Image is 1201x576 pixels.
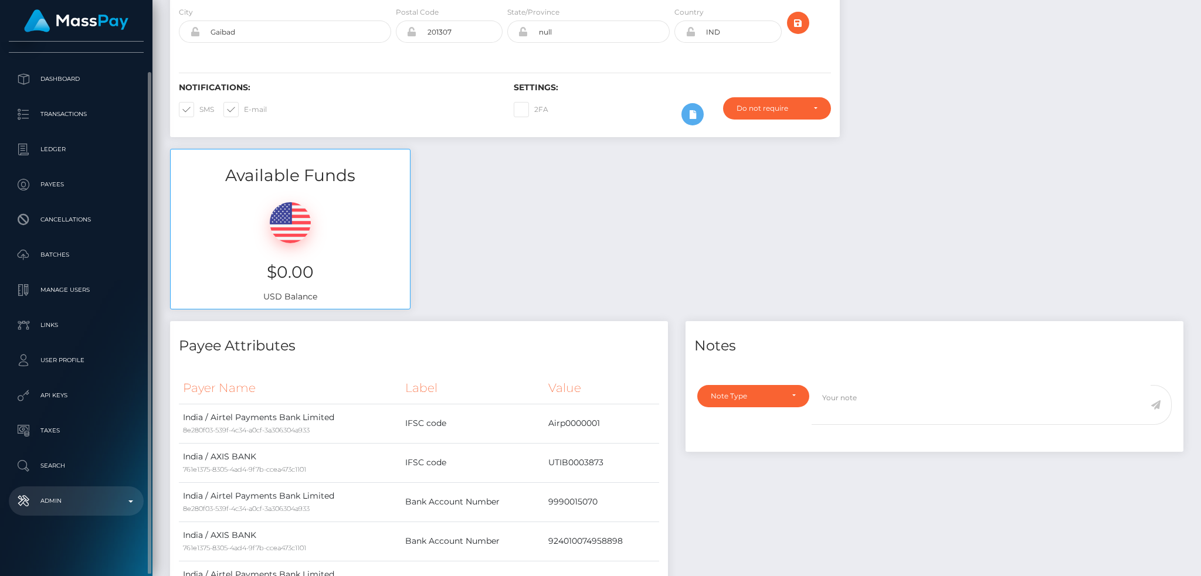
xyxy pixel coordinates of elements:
[13,246,139,264] p: Batches
[9,381,144,410] a: API Keys
[13,316,139,334] p: Links
[514,83,831,93] h6: Settings:
[179,102,214,117] label: SMS
[13,105,139,123] p: Transactions
[544,482,659,522] td: 9990015070
[544,372,659,404] th: Value
[13,387,139,404] p: API Keys
[544,404,659,443] td: Airp0000001
[401,372,544,404] th: Label
[9,170,144,199] a: Payees
[179,522,401,561] td: India / AXIS BANK
[179,404,401,443] td: India / Airtel Payments Bank Limited
[396,7,439,18] label: Postal Code
[13,422,139,439] p: Taxes
[13,492,139,510] p: Admin
[183,505,310,513] small: 8e280f03-539f-4c34-a0cf-3a306304a933
[179,336,659,356] h4: Payee Attributes
[183,465,306,473] small: 761e1375-8305-4ad4-9f7b-ccea473c1101
[507,7,559,18] label: State/Province
[9,205,144,234] a: Cancellations
[401,443,544,482] td: IFSC code
[179,372,401,404] th: Payer Name
[270,202,311,243] img: USD.png
[13,457,139,475] p: Search
[9,100,144,129] a: Transactions
[13,70,139,88] p: Dashboard
[401,522,544,561] td: Bank Account Number
[694,336,1175,356] h4: Notes
[9,486,144,516] a: Admin
[223,102,267,117] label: E-mail
[179,482,401,522] td: India / Airtel Payments Bank Limited
[723,97,831,120] button: Do not require
[9,135,144,164] a: Ledger
[9,311,144,340] a: Links
[674,7,704,18] label: Country
[737,104,804,113] div: Do not require
[401,404,544,443] td: IFSC code
[13,352,139,369] p: User Profile
[401,482,544,522] td: Bank Account Number
[179,443,401,482] td: India / AXIS BANK
[9,240,144,270] a: Batches
[183,544,306,552] small: 761e1375-8305-4ad4-9f7b-ccea473c1101
[9,275,144,305] a: Manage Users
[9,451,144,480] a: Search
[179,7,193,18] label: City
[13,211,139,229] p: Cancellations
[697,385,809,407] button: Note Type
[544,443,659,482] td: UTIB0003873
[171,188,410,309] div: USD Balance
[13,176,139,193] p: Payees
[9,346,144,375] a: User Profile
[514,102,548,117] label: 2FA
[179,261,401,284] h3: $0.00
[171,164,410,187] h3: Available Funds
[9,416,144,445] a: Taxes
[544,522,659,561] td: 924010074958898
[183,426,310,434] small: 8e280f03-539f-4c34-a0cf-3a306304a933
[24,9,128,32] img: MassPay Logo
[9,64,144,94] a: Dashboard
[13,281,139,299] p: Manage Users
[711,391,782,401] div: Note Type
[13,141,139,158] p: Ledger
[179,83,496,93] h6: Notifications:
